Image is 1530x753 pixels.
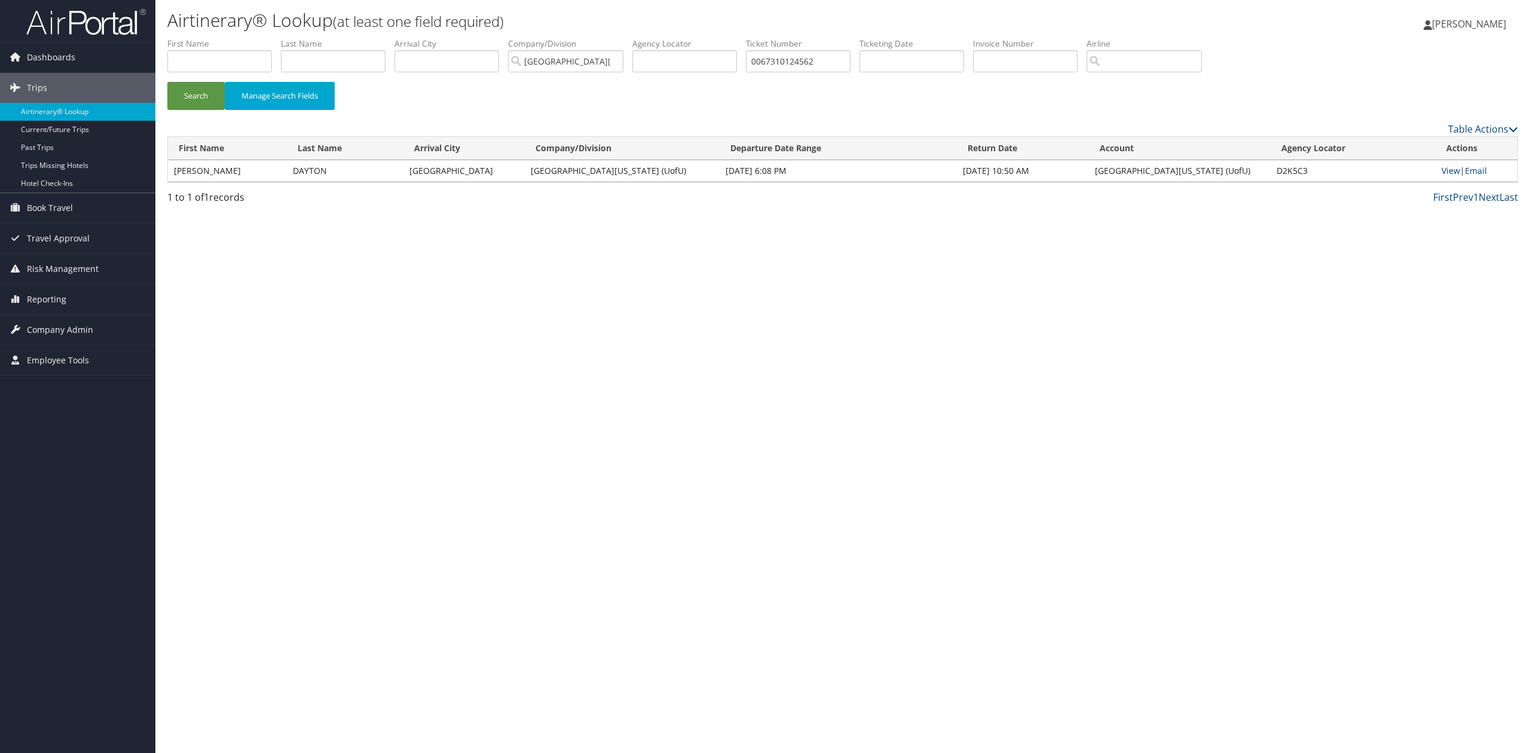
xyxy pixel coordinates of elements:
[27,315,93,345] span: Company Admin
[287,160,403,182] td: DAYTON
[973,38,1087,50] label: Invoice Number
[394,38,508,50] label: Arrival City
[720,160,957,182] td: [DATE] 6:08 PM
[167,82,225,110] button: Search
[1271,137,1436,160] th: Agency Locator: activate to sort column ascending
[225,82,335,110] button: Manage Search Fields
[27,193,73,223] span: Book Travel
[957,137,1088,160] th: Return Date: activate to sort column ascending
[27,284,66,314] span: Reporting
[1442,165,1460,176] a: View
[167,8,1068,33] h1: Airtinerary® Lookup
[167,190,492,210] div: 1 to 1 of records
[1432,17,1506,30] span: [PERSON_NAME]
[403,137,525,160] th: Arrival City: activate to sort column ascending
[525,137,720,160] th: Company/Division
[525,160,720,182] td: [GEOGRAPHIC_DATA][US_STATE] (UofU)
[508,38,632,50] label: Company/Division
[287,137,403,160] th: Last Name: activate to sort column descending
[403,160,525,182] td: [GEOGRAPHIC_DATA]
[1448,123,1518,136] a: Table Actions
[27,224,90,253] span: Travel Approval
[720,137,957,160] th: Departure Date Range: activate to sort column ascending
[859,38,973,50] label: Ticketing Date
[1433,191,1453,204] a: First
[27,254,99,284] span: Risk Management
[204,191,209,204] span: 1
[1089,160,1271,182] td: [GEOGRAPHIC_DATA][US_STATE] (UofU)
[1424,6,1518,42] a: [PERSON_NAME]
[957,160,1088,182] td: [DATE] 10:50 AM
[168,137,287,160] th: First Name: activate to sort column ascending
[1500,191,1518,204] a: Last
[1271,160,1436,182] td: D2K5C3
[1453,191,1473,204] a: Prev
[168,160,287,182] td: [PERSON_NAME]
[1089,137,1271,160] th: Account: activate to sort column ascending
[27,73,47,103] span: Trips
[26,8,146,36] img: airportal-logo.png
[1436,137,1517,160] th: Actions
[746,38,859,50] label: Ticket Number
[632,38,746,50] label: Agency Locator
[1465,165,1487,176] a: Email
[1473,191,1479,204] a: 1
[27,345,89,375] span: Employee Tools
[1436,160,1517,182] td: |
[1479,191,1500,204] a: Next
[27,42,75,72] span: Dashboards
[281,38,394,50] label: Last Name
[333,11,504,31] small: (at least one field required)
[1087,38,1211,50] label: Airline
[167,38,281,50] label: First Name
